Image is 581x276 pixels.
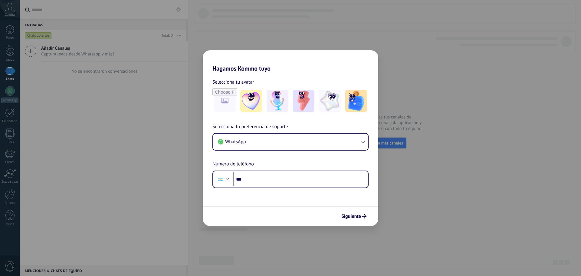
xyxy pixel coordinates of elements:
[341,214,361,218] span: Siguiente
[203,50,378,72] h2: Hagamos Kommo tuyo
[339,211,369,221] button: Siguiente
[267,90,288,112] img: -2.jpeg
[225,139,246,145] span: WhatsApp
[240,90,262,112] img: -1.jpeg
[345,90,367,112] img: -5.jpeg
[319,90,341,112] img: -4.jpeg
[212,123,288,131] span: Selecciona tu preferencia de soporte
[215,173,226,186] div: Argentina: + 54
[213,134,368,150] button: WhatsApp
[212,160,254,168] span: Número de teléfono
[212,78,254,86] span: Selecciona tu avatar
[293,90,314,112] img: -3.jpeg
